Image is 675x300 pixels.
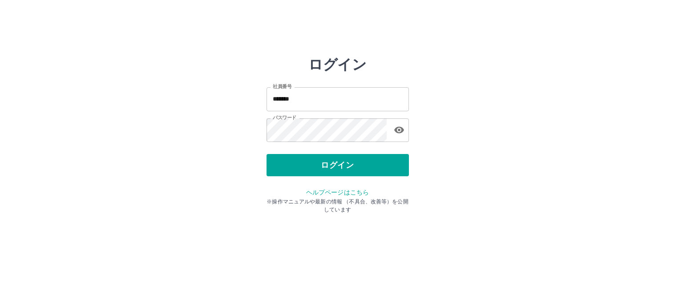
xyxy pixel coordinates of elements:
[308,56,367,73] h2: ログイン
[267,154,409,176] button: ログイン
[273,114,296,121] label: パスワード
[306,189,369,196] a: ヘルプページはこちら
[267,198,409,214] p: ※操作マニュアルや最新の情報 （不具合、改善等）を公開しています
[273,83,291,90] label: 社員番号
